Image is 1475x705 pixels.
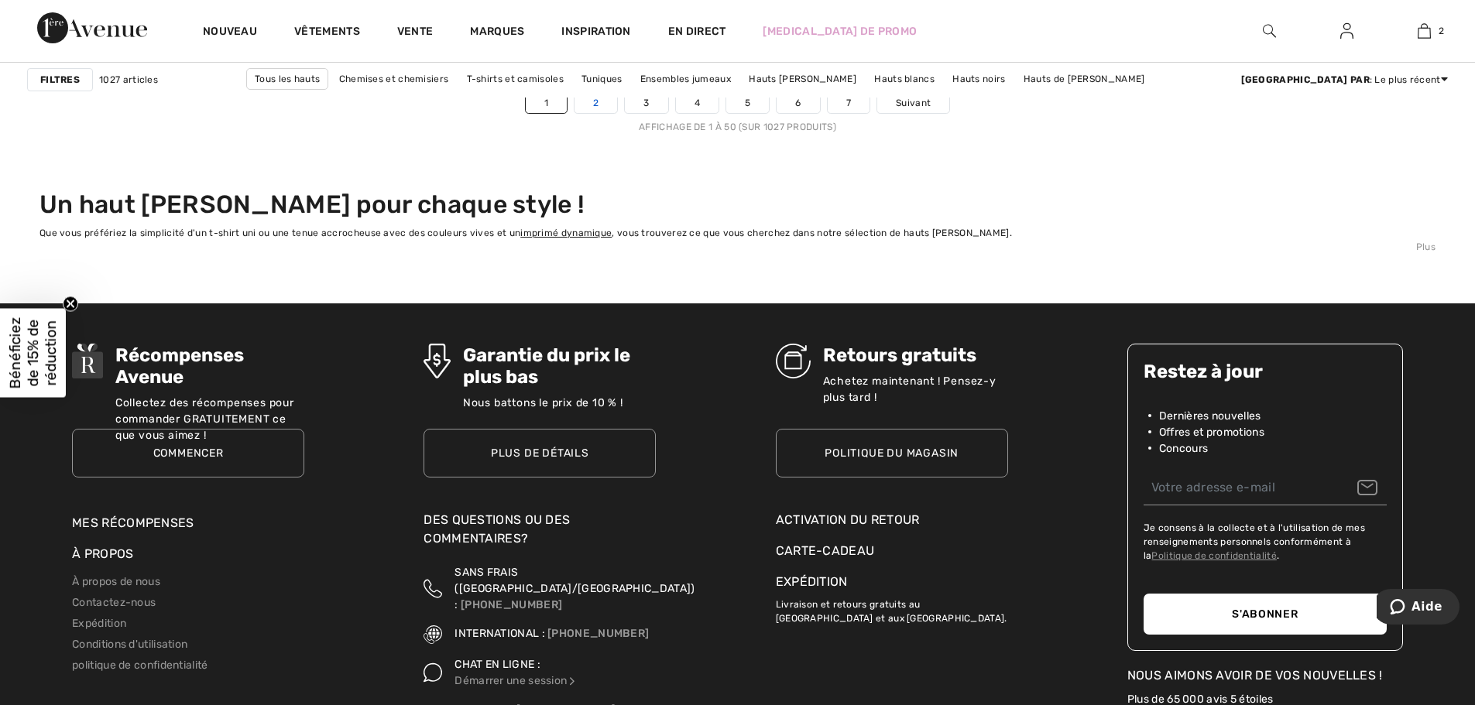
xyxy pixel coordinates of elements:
[763,25,917,38] font: [MEDICAL_DATA] de promo
[72,429,304,477] a: Commencer
[72,515,194,530] a: Mes récompenses
[1151,550,1276,561] font: Politique de confidentialité
[37,12,147,43] img: 1ère Avenue
[726,93,769,113] a: 5
[1159,409,1261,423] font: Dernières nouvelles
[1159,442,1208,455] font: Concours
[640,74,731,84] font: Ensembles jumeaux
[945,69,1013,89] a: Hauts noirs
[72,659,208,672] font: politique de confidentialité
[424,344,450,378] img: Garantie du prix le plus bas
[1024,74,1145,84] font: Hauts de [PERSON_NAME]
[795,98,801,108] font: 6
[866,69,942,89] a: Hauts blancs
[526,93,567,113] a: 1
[455,627,545,640] font: INTERNATIONAL :
[72,546,133,561] font: À propos
[203,25,257,38] font: Nouveau
[1416,241,1436,252] font: Plus
[1370,74,1441,85] font: : Le plus récent
[1127,668,1383,683] font: Nous aimons avoir de vos nouvelles !
[1340,22,1353,40] img: Mes informations
[1386,22,1462,40] a: 2
[1144,361,1263,382] font: Restez à jour
[612,228,1012,238] font: , vous trouverez ce que vous cherchez dans notre sélection de hauts [PERSON_NAME].
[1144,594,1387,635] button: S'abonner
[40,74,80,85] font: Filtres
[424,656,442,689] img: Chat en ligne
[424,512,570,546] font: Des questions ou des commentaires?
[776,512,920,527] font: Activation du retour
[27,92,1448,134] nav: Navigation des pages
[470,25,524,38] font: Marques
[776,543,875,558] font: Carte-cadeau
[823,344,976,366] font: Retours gratuits
[639,121,836,132] font: Affichage de 1 à 50 (sur 1027 produits)
[1241,74,1370,85] font: [GEOGRAPHIC_DATA] par
[776,542,1008,560] a: Carte-cadeau
[294,25,360,38] font: Vêtements
[1439,26,1444,36] font: 2
[424,564,442,613] img: Numéro sans frais (Canada/États-Unis)
[874,74,935,84] font: Hauts blancs
[397,25,434,41] a: Vente
[745,98,750,108] font: 5
[633,69,739,89] a: Ensembles jumeaux
[39,190,585,219] font: Un haut [PERSON_NAME] pour chaque style !
[695,98,700,108] font: 4
[668,25,726,38] font: En direct
[544,98,548,108] font: 1
[72,638,187,651] a: Conditions d'utilisation
[397,25,434,38] font: Vente
[72,617,126,630] a: Expédition
[203,25,257,41] a: Nouveau
[763,23,917,39] a: [MEDICAL_DATA] de promo
[99,74,158,85] font: 1027 articles
[749,74,856,84] font: Hauts [PERSON_NAME]
[491,447,589,460] font: Plus de détails
[331,69,457,89] a: Chemises et chemisiers
[575,93,617,113] a: 2
[463,344,630,388] font: Garantie du prix le plus bas
[741,69,864,89] a: Hauts [PERSON_NAME]
[547,627,649,640] font: [PHONE_NUMBER]
[561,25,630,38] font: Inspiration
[952,74,1005,84] font: Hauts noirs
[776,511,1008,529] a: Activation du retour
[339,74,449,84] font: Chemises et chemisiers
[470,25,524,41] a: Marques
[461,598,562,611] font: [PHONE_NUMBER]
[72,344,103,378] img: Récompenses Avenue
[255,74,320,84] font: Tous les hauts
[777,93,819,113] a: 6
[581,74,622,84] font: Tuniques
[776,429,1008,477] a: Politique du magasin
[1144,471,1387,505] input: Votre adresse e-mail
[246,68,328,90] a: Tous les hauts
[115,344,244,388] font: Récompenses Avenue
[567,676,578,686] img: Chat en ligne
[776,574,848,589] font: Expédition
[823,375,996,404] font: Achetez maintenant ! Pensez-y plus tard !
[1377,589,1460,628] iframe: Ouvre un widget où vous pouvez trouver plus d'informations
[668,23,726,39] a: En direct
[463,396,623,409] font: Nous battons le prix de 10 % !
[39,228,520,238] font: Que vous préfériez la simplicité d'un t-shirt uni ou une tenue accrocheuse avec des couleurs vive...
[1232,607,1298,621] font: S'abonner
[424,625,442,644] img: International
[1328,22,1366,41] a: Se connecter
[455,566,695,611] font: SANS FRAIS ([GEOGRAPHIC_DATA]/[GEOGRAPHIC_DATA]) :
[776,599,1007,624] font: Livraison et retours gratuits au [GEOGRAPHIC_DATA] et aux [GEOGRAPHIC_DATA].
[294,25,360,41] a: Vêtements
[825,447,959,460] font: Politique du magasin
[153,447,224,460] font: Commencer
[467,74,564,84] font: T-shirts et camisoles
[877,93,949,113] a: Suivant
[1277,550,1279,561] font: .
[643,98,649,108] font: 3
